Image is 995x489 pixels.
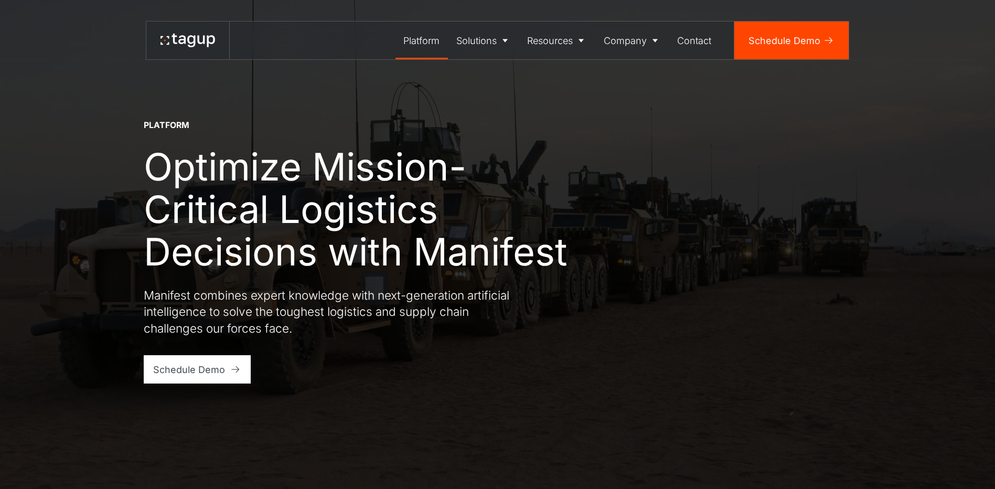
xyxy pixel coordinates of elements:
p: Manifest combines expert knowledge with next-generation artificial intelligence to solve the toug... [144,287,521,337]
div: Platform [144,120,189,131]
div: Resources [527,34,573,48]
h1: Optimize Mission-Critical Logistics Decisions with Manifest [144,145,584,273]
a: Company [595,22,669,59]
a: Platform [395,22,448,59]
div: Schedule Demo [153,363,225,377]
a: Solutions [448,22,519,59]
a: Schedule Demo [144,355,251,384]
div: Solutions [456,34,497,48]
a: Schedule Demo [734,22,849,59]
div: Schedule Demo [748,34,820,48]
div: Company [604,34,647,48]
div: Contact [677,34,711,48]
div: Platform [403,34,440,48]
a: Resources [519,22,596,59]
a: Contact [669,22,720,59]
